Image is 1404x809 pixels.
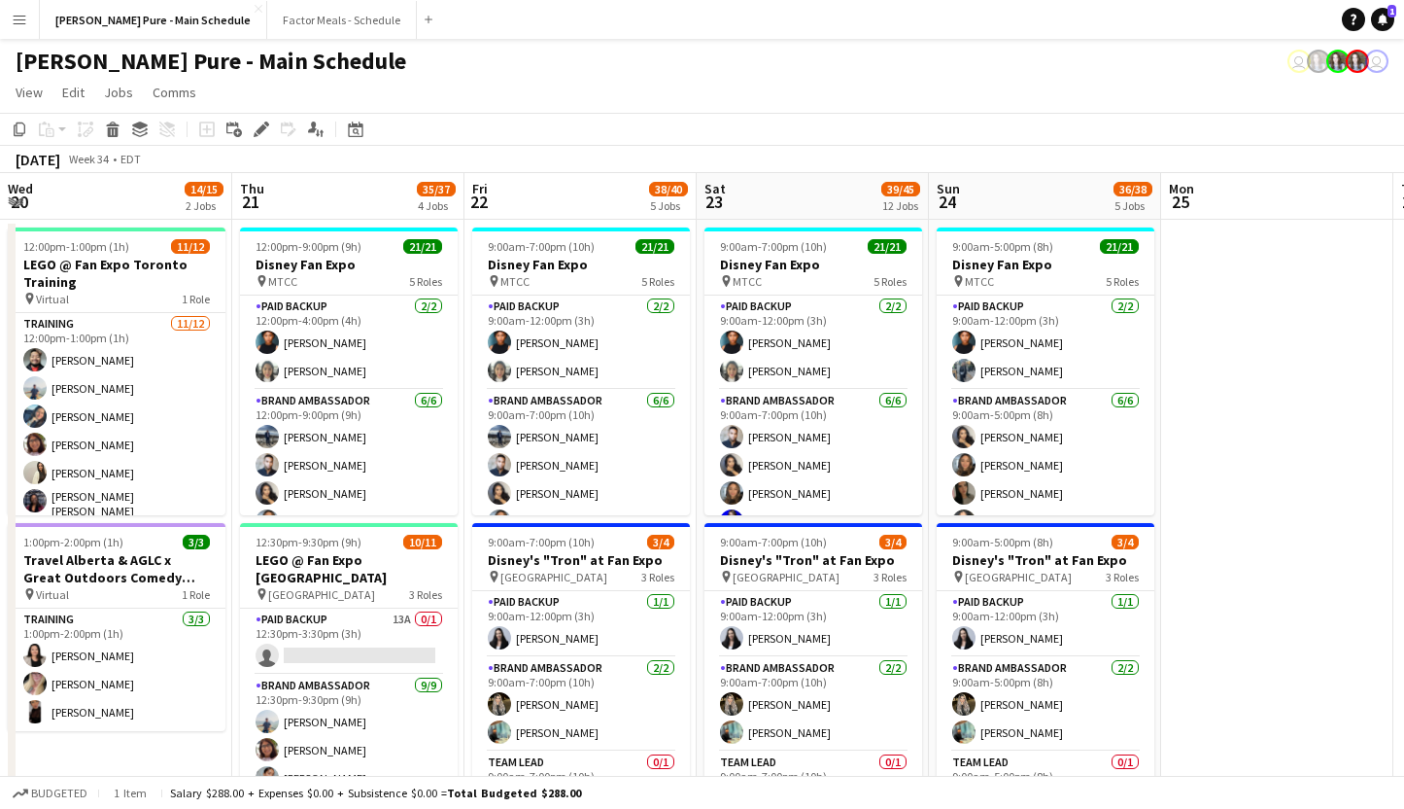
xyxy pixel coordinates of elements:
[1365,50,1388,73] app-user-avatar: Tifany Scifo
[720,239,827,254] span: 9:00am-7:00pm (10h)
[1346,50,1369,73] app-user-avatar: Ashleigh Rains
[36,292,69,306] span: Virtual
[647,535,674,549] span: 3/4
[488,535,595,549] span: 9:00am-7:00pm (10h)
[240,390,458,597] app-card-role: Brand Ambassador6/612:00pm-9:00pm (9h)[PERSON_NAME][PERSON_NAME][PERSON_NAME][PERSON_NAME]
[36,587,69,602] span: Virtual
[879,535,907,549] span: 3/4
[1326,50,1350,73] app-user-avatar: Ashleigh Rains
[472,296,690,390] app-card-role: Paid Backup2/29:00am-12:00pm (3h)[PERSON_NAME][PERSON_NAME]
[704,296,922,390] app-card-role: Paid Backup2/29:00am-12:00pm (3h)[PERSON_NAME][PERSON_NAME]
[704,228,922,515] app-job-card: 9:00am-7:00pm (10h)21/21Disney Fan Expo MTCC5 RolesPaid Backup2/29:00am-12:00pm (3h)[PERSON_NAME]...
[170,786,581,800] div: Salary $288.00 + Expenses $0.00 + Subsistence $0.00 =
[1371,8,1394,31] a: 1
[23,239,129,254] span: 12:00pm-1:00pm (1h)
[704,390,922,597] app-card-role: Brand Ambassador6/69:00am-7:00pm (10h)[PERSON_NAME][PERSON_NAME][PERSON_NAME][PERSON_NAME]
[185,182,223,196] span: 14/15
[488,239,595,254] span: 9:00am-7:00pm (10h)
[1114,198,1151,213] div: 5 Jobs
[403,535,442,549] span: 10/11
[472,180,488,197] span: Fri
[649,182,688,196] span: 38/40
[472,657,690,752] app-card-role: Brand Ambassador2/29:00am-7:00pm (10h)[PERSON_NAME][PERSON_NAME]
[1169,180,1194,197] span: Mon
[171,239,210,254] span: 11/12
[704,256,922,273] h3: Disney Fan Expo
[256,239,361,254] span: 12:00pm-9:00pm (9h)
[183,535,210,549] span: 3/3
[54,80,92,105] a: Edit
[472,551,690,569] h3: Disney's "Tron" at Fan Expo
[5,191,33,213] span: 20
[447,786,581,800] span: Total Budgeted $288.00
[182,587,210,602] span: 1 Role
[31,787,87,800] span: Budgeted
[500,274,530,289] span: MTCC
[873,570,907,584] span: 3 Roles
[8,256,225,291] h3: LEGO @ Fan Expo Toronto Training
[952,239,1053,254] span: 9:00am-5:00pm (8h)
[8,609,225,731] app-card-role: Training3/31:00pm-2:00pm (1h)[PERSON_NAME][PERSON_NAME][PERSON_NAME]
[641,274,674,289] span: 5 Roles
[182,292,210,306] span: 1 Role
[472,256,690,273] h3: Disney Fan Expo
[240,609,458,675] app-card-role: Paid Backup13A0/112:30pm-3:30pm (3h)
[1100,239,1139,254] span: 21/21
[418,198,455,213] div: 4 Jobs
[720,535,827,549] span: 9:00am-7:00pm (10h)
[8,180,33,197] span: Wed
[8,523,225,731] app-job-card: 1:00pm-2:00pm (1h)3/3Travel Alberta & AGLC x Great Outdoors Comedy Festival Training Virtual1 Rol...
[8,313,225,695] app-card-role: Training11/1212:00pm-1:00pm (1h)[PERSON_NAME][PERSON_NAME][PERSON_NAME][PERSON_NAME][PERSON_NAME]...
[1106,570,1139,584] span: 3 Roles
[965,570,1072,584] span: [GEOGRAPHIC_DATA]
[1387,5,1396,18] span: 1
[16,84,43,101] span: View
[409,274,442,289] span: 5 Roles
[472,228,690,515] app-job-card: 9:00am-7:00pm (10h)21/21Disney Fan Expo MTCC5 RolesPaid Backup2/29:00am-12:00pm (3h)[PERSON_NAME]...
[472,390,690,597] app-card-role: Brand Ambassador6/69:00am-7:00pm (10h)[PERSON_NAME][PERSON_NAME][PERSON_NAME][PERSON_NAME]
[704,657,922,752] app-card-role: Brand Ambassador2/29:00am-7:00pm (10h)[PERSON_NAME][PERSON_NAME]
[10,783,90,804] button: Budgeted
[937,256,1154,273] h3: Disney Fan Expo
[240,296,458,390] app-card-role: Paid Backup2/212:00pm-4:00pm (4h)[PERSON_NAME][PERSON_NAME]
[186,198,223,213] div: 2 Jobs
[104,84,133,101] span: Jobs
[965,274,994,289] span: MTCC
[469,191,488,213] span: 22
[500,570,607,584] span: [GEOGRAPHIC_DATA]
[268,587,375,602] span: [GEOGRAPHIC_DATA]
[733,570,839,584] span: [GEOGRAPHIC_DATA]
[937,591,1154,657] app-card-role: Paid Backup1/19:00am-12:00pm (3h)[PERSON_NAME]
[882,198,919,213] div: 12 Jobs
[1106,274,1139,289] span: 5 Roles
[635,239,674,254] span: 21/21
[873,274,907,289] span: 5 Roles
[268,274,297,289] span: MTCC
[240,180,264,197] span: Thu
[937,657,1154,752] app-card-role: Brand Ambassador2/29:00am-5:00pm (8h)[PERSON_NAME][PERSON_NAME]
[96,80,141,105] a: Jobs
[704,591,922,657] app-card-role: Paid Backup1/19:00am-12:00pm (3h)[PERSON_NAME]
[868,239,907,254] span: 21/21
[1166,191,1194,213] span: 25
[107,786,154,800] span: 1 item
[256,535,361,549] span: 12:30pm-9:30pm (9h)
[937,228,1154,515] app-job-card: 9:00am-5:00pm (8h)21/21Disney Fan Expo MTCC5 RolesPaid Backup2/29:00am-12:00pm (3h)[PERSON_NAME][...
[237,191,264,213] span: 21
[937,180,960,197] span: Sun
[8,228,225,515] app-job-card: 12:00pm-1:00pm (1h)11/12LEGO @ Fan Expo Toronto Training Virtual1 RoleTraining11/1212:00pm-1:00pm...
[650,198,687,213] div: 5 Jobs
[62,84,85,101] span: Edit
[23,535,123,549] span: 1:00pm-2:00pm (1h)
[417,182,456,196] span: 35/37
[937,390,1154,597] app-card-role: Brand Ambassador6/69:00am-5:00pm (8h)[PERSON_NAME][PERSON_NAME][PERSON_NAME][PERSON_NAME]
[937,551,1154,569] h3: Disney's "Tron" at Fan Expo
[1307,50,1330,73] app-user-avatar: Ashleigh Rains
[702,191,726,213] span: 23
[16,47,406,76] h1: [PERSON_NAME] Pure - Main Schedule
